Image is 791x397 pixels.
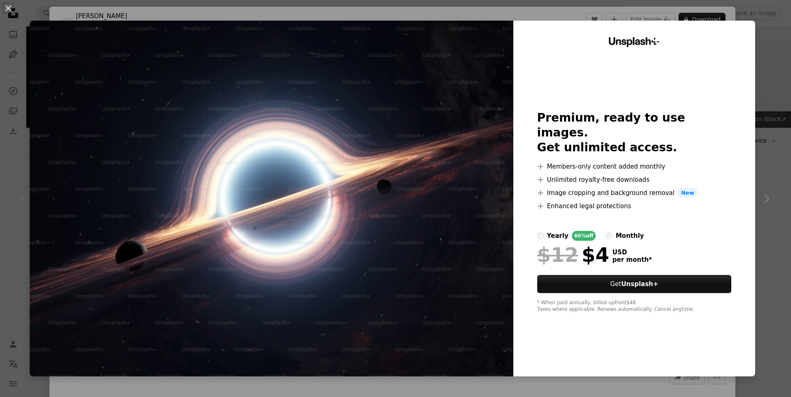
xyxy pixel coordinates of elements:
[613,256,652,263] span: per month *
[537,233,544,239] input: yearly66%off
[615,231,644,241] div: monthly
[606,233,612,239] input: monthly
[537,162,732,171] li: Members-only content added monthly
[537,110,732,155] h2: Premium, ready to use images. Get unlimited access.
[537,275,732,293] button: GetUnsplash+
[537,244,578,265] span: $12
[613,249,652,256] span: USD
[537,201,732,211] li: Enhanced legal protections
[537,175,732,185] li: Unlimited royalty-free downloads
[537,188,732,198] li: Image cropping and background removal
[537,300,732,313] div: * When paid annually, billed upfront $48 Taxes where applicable. Renews automatically. Cancel any...
[678,188,697,198] span: New
[547,231,569,241] div: yearly
[621,280,658,288] strong: Unsplash+
[572,231,596,241] div: 66% off
[537,244,609,265] div: $4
